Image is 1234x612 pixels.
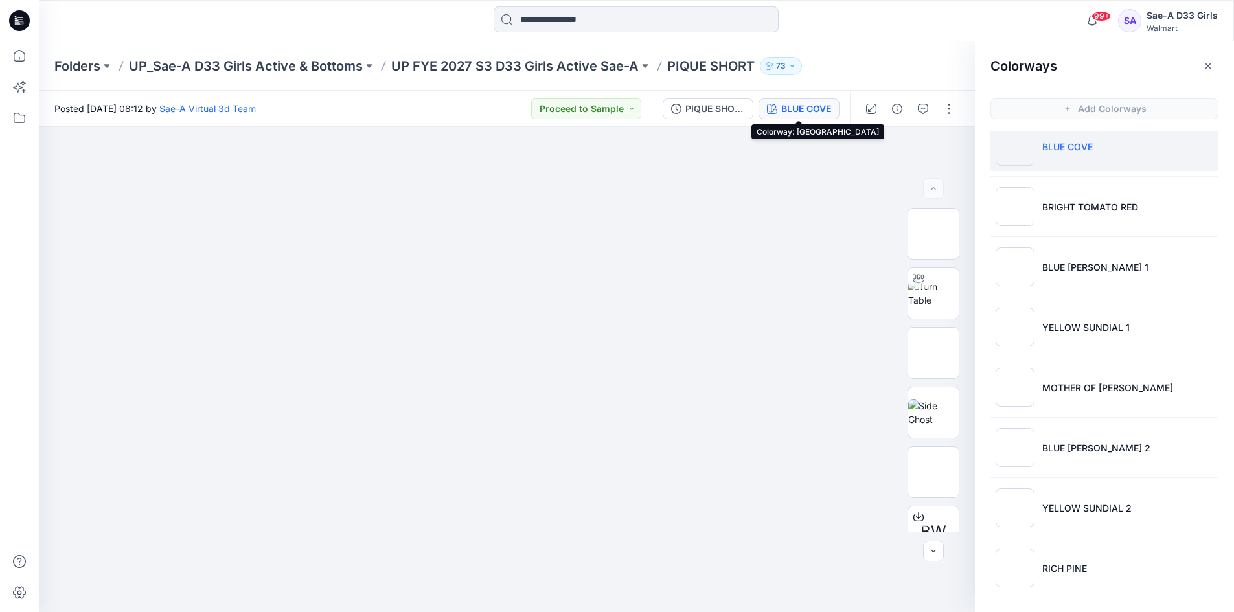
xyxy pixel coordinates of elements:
p: MOTHER OF [PERSON_NAME] [1042,381,1173,394]
a: Sae-A Virtual 3d Team [159,103,256,114]
button: Details [887,98,908,119]
img: BRIGHT TOMATO RED [996,187,1034,226]
img: YELLOW SUNDIAL 2 [996,488,1034,527]
a: UP_Sae-A D33 Girls Active & Bottoms [129,57,363,75]
p: YELLOW SUNDIAL 1 [1042,321,1130,334]
div: BLUE COVE [781,102,831,116]
button: 73 [760,57,802,75]
span: 99+ [1091,11,1111,21]
img: Side Ghost [908,399,959,426]
p: BLUE COVE [1042,140,1093,153]
div: PIQUE SHORT_COLORWAY UPDATE [685,102,745,116]
div: Walmart [1147,23,1218,33]
p: RICH PINE [1042,561,1087,575]
img: RICH PINE [996,549,1034,587]
a: UP FYE 2027 S3 D33 Girls Active Sae-A [391,57,639,75]
button: PIQUE SHORT_COLORWAY UPDATE [663,98,753,119]
h2: Colorways [990,58,1057,74]
p: YELLOW SUNDIAL 2 [1042,501,1132,515]
p: BLUE [PERSON_NAME] 1 [1042,260,1148,274]
img: BLUE JAY 1 [996,247,1034,286]
img: MOTHER OF PEARL [996,368,1034,407]
img: YELLOW SUNDIAL 1 [996,308,1034,346]
p: PIQUE SHORT [667,57,755,75]
a: Folders [54,57,100,75]
p: 73 [776,59,786,73]
img: BLUE COVE [996,127,1034,166]
button: BLUE COVE [759,98,840,119]
div: SA [1118,9,1141,32]
p: BLUE [PERSON_NAME] 2 [1042,441,1150,455]
div: Sae-A D33 Girls [1147,8,1218,23]
span: BW [920,520,946,543]
img: BLUE JAY 2 [996,428,1034,467]
img: Turn Table [908,280,959,307]
span: Posted [DATE] 08:12 by [54,102,256,115]
p: BRIGHT TOMATO RED [1042,200,1138,214]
